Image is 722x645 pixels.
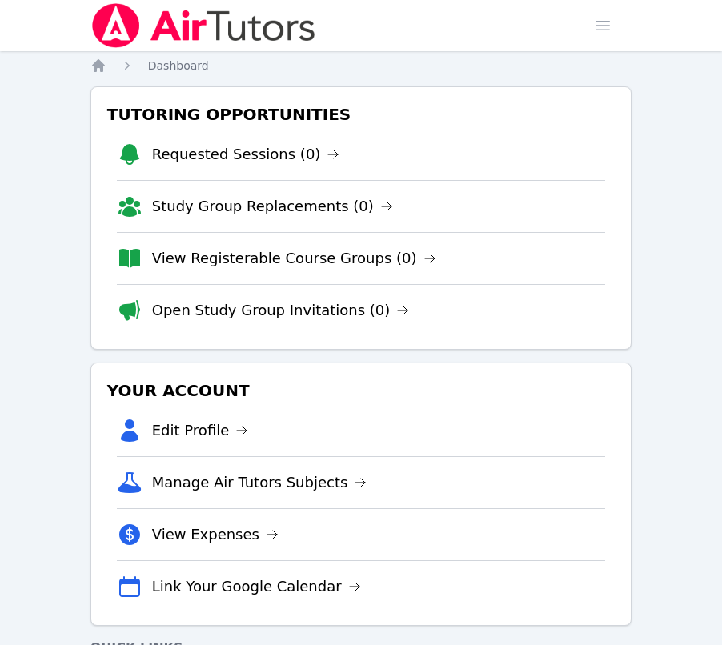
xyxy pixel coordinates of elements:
[152,471,367,494] a: Manage Air Tutors Subjects
[148,59,209,72] span: Dashboard
[104,100,619,129] h3: Tutoring Opportunities
[152,299,410,322] a: Open Study Group Invitations (0)
[152,575,361,598] a: Link Your Google Calendar
[152,247,436,270] a: View Registerable Course Groups (0)
[152,523,279,546] a: View Expenses
[152,143,340,166] a: Requested Sessions (0)
[90,3,317,48] img: Air Tutors
[148,58,209,74] a: Dashboard
[90,58,632,74] nav: Breadcrumb
[152,195,393,218] a: Study Group Replacements (0)
[152,419,249,442] a: Edit Profile
[104,376,619,405] h3: Your Account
